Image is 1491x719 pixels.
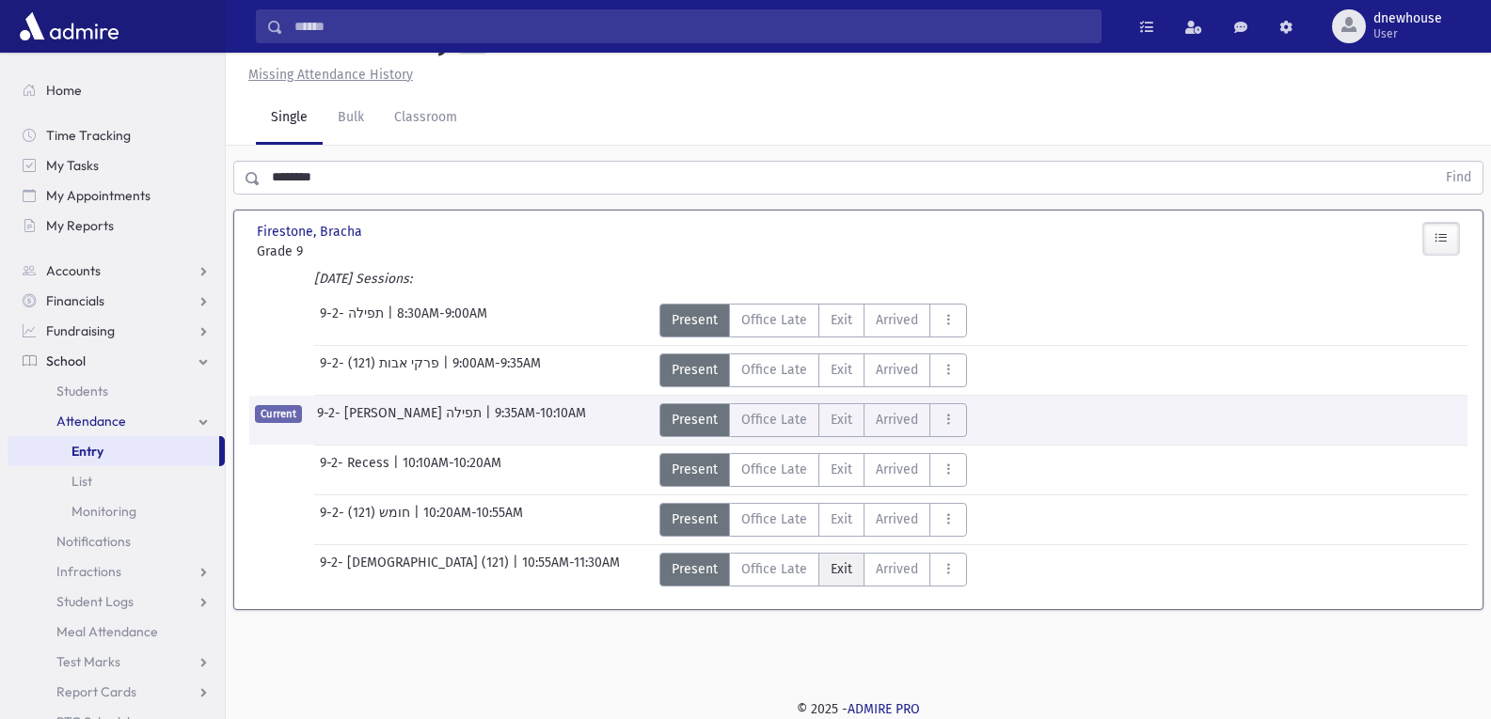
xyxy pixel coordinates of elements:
a: Students [8,376,225,406]
a: Accounts [8,256,225,286]
span: Monitoring [71,503,136,520]
a: Monitoring [8,496,225,526]
span: Students [56,383,108,399]
span: | [485,403,495,437]
span: Present [672,559,718,579]
span: Exit [831,509,852,529]
i: [DATE] Sessions: [314,271,412,287]
span: Arrived [876,460,918,479]
a: Missing Attendance History [241,67,413,83]
span: Financials [46,292,104,309]
span: Entry [71,443,103,460]
span: Arrived [876,310,918,330]
span: Test Marks [56,653,120,670]
span: Meal Attendance [56,623,158,640]
a: Entry [8,436,219,466]
span: 10:10AM-10:20AM [403,453,501,487]
a: My Appointments [8,180,225,211]
a: Test Marks [8,647,225,677]
span: Attendance [56,413,126,430]
span: Office Late [741,559,807,579]
a: Infractions [8,556,225,586]
a: Classroom [379,92,472,145]
span: Arrived [876,559,918,579]
a: Bulk [323,92,379,145]
span: 9-2- חומש (121) [320,503,414,537]
span: Arrived [876,410,918,430]
span: Present [672,310,718,330]
span: 9-2- תפילה [320,304,388,337]
div: AttTypes [659,453,967,487]
span: Present [672,360,718,380]
span: Arrived [876,509,918,529]
span: Arrived [876,360,918,380]
span: Exit [831,360,852,380]
span: Accounts [46,262,101,279]
a: Report Cards [8,677,225,707]
span: Office Late [741,460,807,479]
span: 9-2- Recess [320,453,393,487]
span: My Tasks [46,157,99,174]
span: 10:20AM-10:55AM [423,503,523,537]
a: Fundraising [8,316,225,346]
a: School [8,346,225,376]
span: Student Logs [56,593,134,610]
button: Find [1435,162,1483,194]
div: AttTypes [659,553,967,586]
span: | [393,453,403,487]
span: Grade 9 [257,242,442,261]
a: My Tasks [8,150,225,180]
div: AttTypes [659,353,967,387]
span: School [46,352,86,369]
span: List [71,473,92,490]
span: | [414,503,423,537]
a: Financials [8,286,225,316]
span: Notifications [56,533,131,550]
span: My Appointments [46,187,151,204]
span: 8:30AM-9:00AM [397,304,487,337]
span: Fundraising [46,322,115,339]
a: Time Tracking [8,120,225,150]
u: Missing Attendance History [248,67,413,83]
a: Home [8,75,225,105]
span: Office Late [741,509,807,529]
div: AttTypes [659,403,967,437]
div: AttTypes [659,304,967,337]
span: Office Late [741,360,807,380]
a: Single [256,92,323,145]
span: 9-2- [PERSON_NAME] תפילה [317,403,485,437]
div: © 2025 - [256,699,1461,719]
span: | [388,304,397,337]
span: 9:00AM-9:35AM [452,353,541,387]
a: List [8,466,225,496]
input: Search [283,9,1101,43]
a: My Reports [8,211,225,241]
a: Meal Attendance [8,617,225,647]
span: Infractions [56,563,121,580]
div: AttTypes [659,503,967,537]
span: Present [672,410,718,430]
span: Office Late [741,310,807,330]
span: 10:55AM-11:30AM [522,553,620,586]
span: Report Cards [56,683,136,700]
img: AdmirePro [15,8,123,45]
span: Exit [831,559,852,579]
span: 9-2- פרקי אבות (121) [320,353,443,387]
span: Time Tracking [46,127,131,144]
span: My Reports [46,217,114,234]
span: 9:35AM-10:10AM [495,403,586,437]
span: Present [672,509,718,529]
span: User [1373,26,1442,41]
span: Exit [831,310,852,330]
a: Attendance [8,406,225,436]
span: Present [672,460,718,479]
span: dnewhouse [1373,11,1442,26]
span: Exit [831,410,852,430]
span: | [513,553,522,586]
span: 9-2- [DEMOGRAPHIC_DATA] (121) [320,553,513,586]
span: Current [255,405,302,423]
span: Firestone, Bracha [257,222,366,242]
span: Exit [831,460,852,479]
span: | [443,353,452,387]
span: Office Late [741,410,807,430]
